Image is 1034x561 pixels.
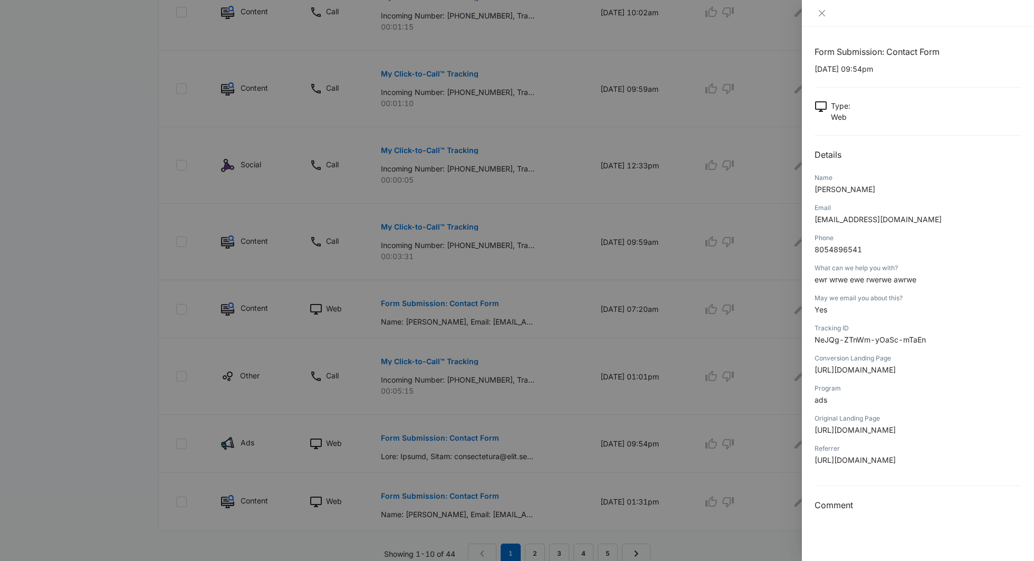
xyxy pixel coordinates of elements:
[831,100,850,111] p: Type :
[815,263,1021,273] div: What can we help you with?
[815,275,916,284] span: ewr wrwe ewe rwerwe awrwe
[815,148,1021,161] h2: Details
[815,335,926,344] span: NeJQg-ZTnWm-yOaSc-mTaEn
[831,111,850,122] p: Web
[815,8,829,18] button: Close
[815,444,1021,453] div: Referrer
[815,245,862,254] span: 8054896541
[815,63,1021,74] p: [DATE] 09:54pm
[815,215,942,224] span: [EMAIL_ADDRESS][DOMAIN_NAME]
[815,185,875,194] span: [PERSON_NAME]
[815,414,1021,423] div: Original Landing Page
[815,324,1021,333] div: Tracking ID
[815,203,1021,213] div: Email
[818,9,826,17] span: close
[815,395,827,404] span: ads
[815,293,1021,303] div: May we email you about this?
[815,499,1021,511] h3: Comment
[815,173,1021,183] div: Name
[815,45,1021,58] h1: Form Submission: Contact Form
[815,233,1021,243] div: Phone
[815,354,1021,363] div: Conversion Landing Page
[815,455,896,464] span: [URL][DOMAIN_NAME]
[815,305,827,314] span: Yes
[815,425,896,434] span: [URL][DOMAIN_NAME]
[815,384,1021,393] div: Program
[815,365,896,374] span: [URL][DOMAIN_NAME]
